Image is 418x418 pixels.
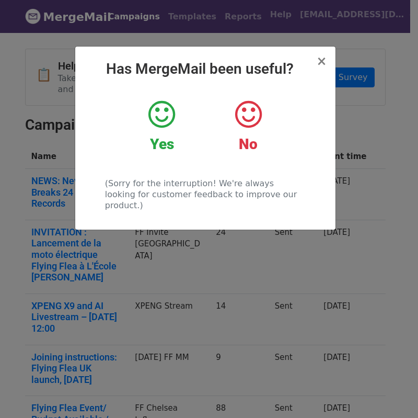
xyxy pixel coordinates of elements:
[150,135,174,153] strong: Yes
[316,55,327,67] button: Close
[126,99,197,153] a: Yes
[213,99,283,153] a: No
[239,135,258,153] strong: No
[105,178,305,211] p: (Sorry for the interruption! We're always looking for customer feedback to improve our product.)
[84,60,327,78] h2: Has MergeMail been useful?
[316,54,327,69] span: ×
